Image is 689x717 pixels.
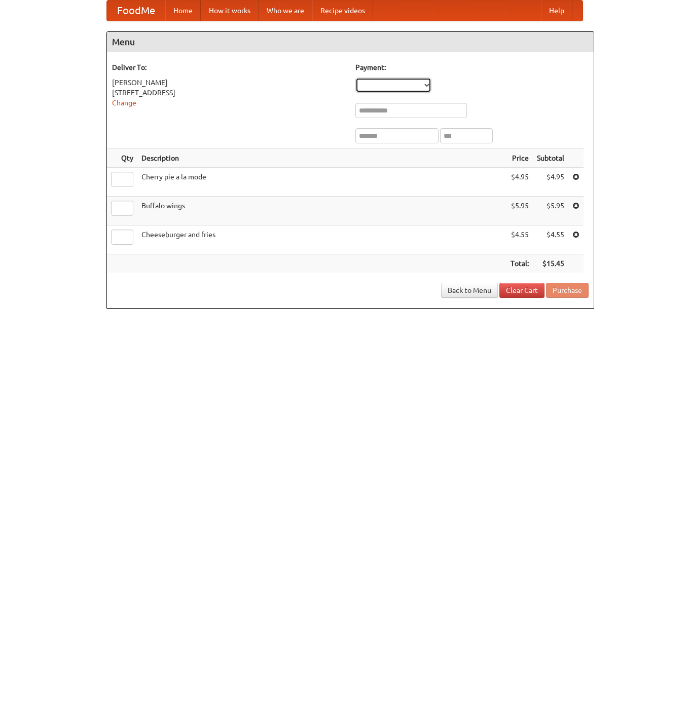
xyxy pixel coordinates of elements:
[541,1,572,21] a: Help
[312,1,373,21] a: Recipe videos
[533,225,568,254] td: $4.55
[533,254,568,273] th: $15.45
[201,1,259,21] a: How it works
[107,1,165,21] a: FoodMe
[441,283,498,298] a: Back to Menu
[137,197,506,225] td: Buffalo wings
[355,62,589,72] h5: Payment:
[506,168,533,197] td: $4.95
[165,1,201,21] a: Home
[506,225,533,254] td: $4.55
[546,283,589,298] button: Purchase
[506,149,533,168] th: Price
[533,149,568,168] th: Subtotal
[107,149,137,168] th: Qty
[533,197,568,225] td: $5.95
[137,149,506,168] th: Description
[112,99,136,107] a: Change
[506,197,533,225] td: $5.95
[259,1,312,21] a: Who we are
[112,62,345,72] h5: Deliver To:
[137,168,506,197] td: Cherry pie a la mode
[137,225,506,254] td: Cheeseburger and fries
[112,88,345,98] div: [STREET_ADDRESS]
[533,168,568,197] td: $4.95
[107,32,594,52] h4: Menu
[499,283,545,298] a: Clear Cart
[506,254,533,273] th: Total:
[112,78,345,88] div: [PERSON_NAME]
